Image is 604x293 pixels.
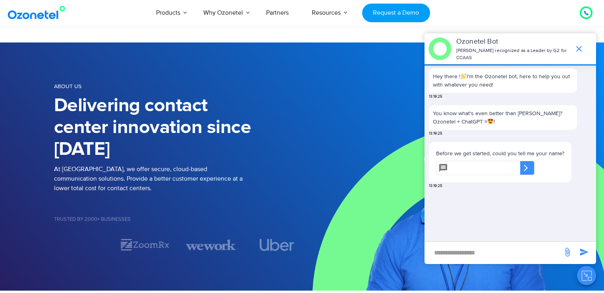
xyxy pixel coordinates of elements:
[54,238,302,252] div: Image Carousel
[54,95,302,160] h1: Delivering contact center innovation since [DATE]
[488,119,493,124] img: 😍
[428,37,452,60] img: header
[436,149,564,158] p: Before we get started, could you tell me your name?
[54,240,104,250] div: 1 / 7
[54,217,302,222] h5: Trusted by 2000+ Businesses
[120,238,170,252] div: 2 / 7
[577,266,596,285] button: Close chat
[120,238,170,252] img: zoomrx
[429,94,442,100] span: 13:19:25
[54,83,81,90] span: About us
[433,72,573,89] p: Hey there ! I'm the Ozonetel bot, here to help you out with whatever you need!
[429,183,442,189] span: 13:19:25
[433,109,573,126] p: You know what's even better than [PERSON_NAME]? Ozonetel + ChatGPT = !
[252,239,302,251] div: 4 / 7
[54,164,302,193] p: At [GEOGRAPHIC_DATA], we offer secure, cloud-based communication solutions. Provide a better cust...
[428,246,559,260] div: new-msg-input
[186,238,236,252] img: wework
[260,239,294,251] img: uber
[576,244,592,260] span: send message
[186,238,236,252] div: 3 / 7
[560,244,575,260] span: send message
[362,4,430,22] a: Request a Demo
[429,131,442,137] span: 13:19:25
[456,47,570,62] p: [PERSON_NAME] recognized as a Leader by G2 for CCAAS
[456,37,570,47] p: Ozonetel Bot
[571,41,587,57] span: end chat or minimize
[461,73,466,79] img: 👋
